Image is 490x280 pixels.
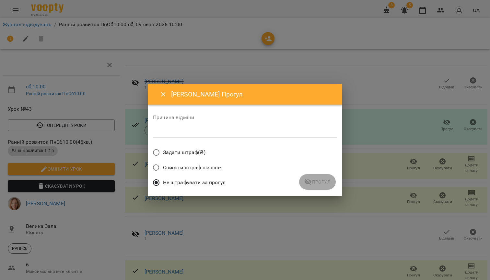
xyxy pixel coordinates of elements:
button: Close [156,87,171,102]
h6: [PERSON_NAME] Прогул [171,89,334,99]
span: Не штрафувати за прогул [163,179,226,186]
span: Задати штраф(₴) [163,149,205,156]
span: Списати штраф пізніше [163,164,221,172]
label: Причина відміни [153,115,337,120]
